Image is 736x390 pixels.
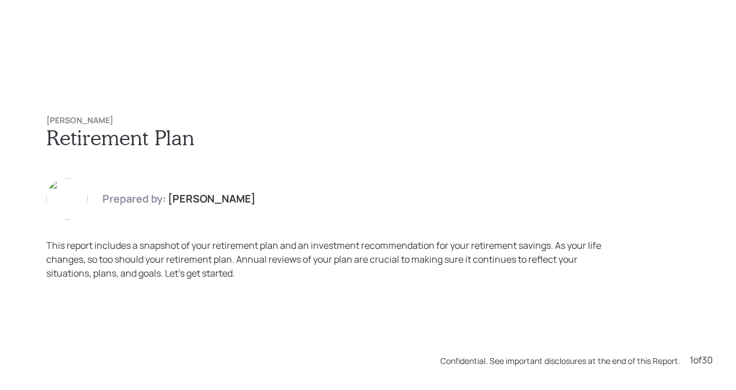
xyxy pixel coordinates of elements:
img: james-distasi-headshot.png [46,178,88,220]
h6: [PERSON_NAME] [46,116,690,126]
h4: Prepared by: [102,193,166,205]
h4: [PERSON_NAME] [168,193,256,205]
h1: Retirement Plan [46,125,690,150]
div: Confidential. See important disclosures at the end of this Report. [440,355,680,367]
div: 1 of 30 [690,353,713,367]
div: This report includes a snapshot of your retirement plan and an investment recommendation for your... [46,238,620,280]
